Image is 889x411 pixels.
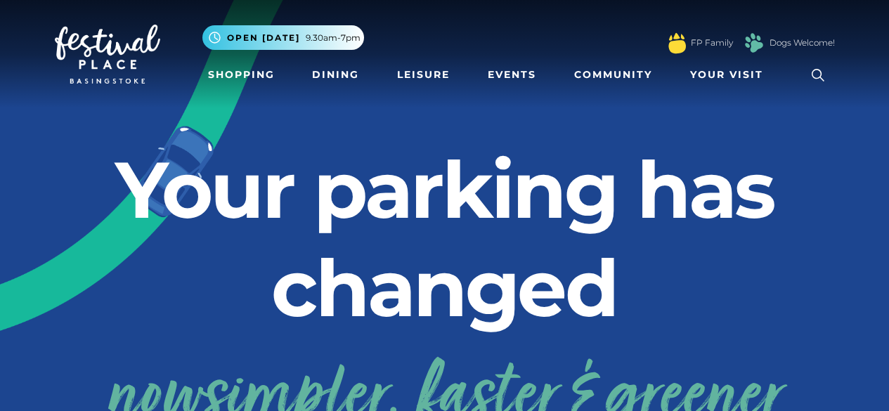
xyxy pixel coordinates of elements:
[691,37,733,49] a: FP Family
[306,32,361,44] span: 9.30am-7pm
[227,32,300,44] span: Open [DATE]
[202,25,364,50] button: Open [DATE] 9.30am-7pm
[391,62,455,88] a: Leisure
[306,62,365,88] a: Dining
[770,37,835,49] a: Dogs Welcome!
[202,62,280,88] a: Shopping
[55,25,160,84] img: Festival Place Logo
[55,141,835,337] h2: Your parking has changed
[482,62,542,88] a: Events
[690,67,763,82] span: Your Visit
[684,62,776,88] a: Your Visit
[569,62,658,88] a: Community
